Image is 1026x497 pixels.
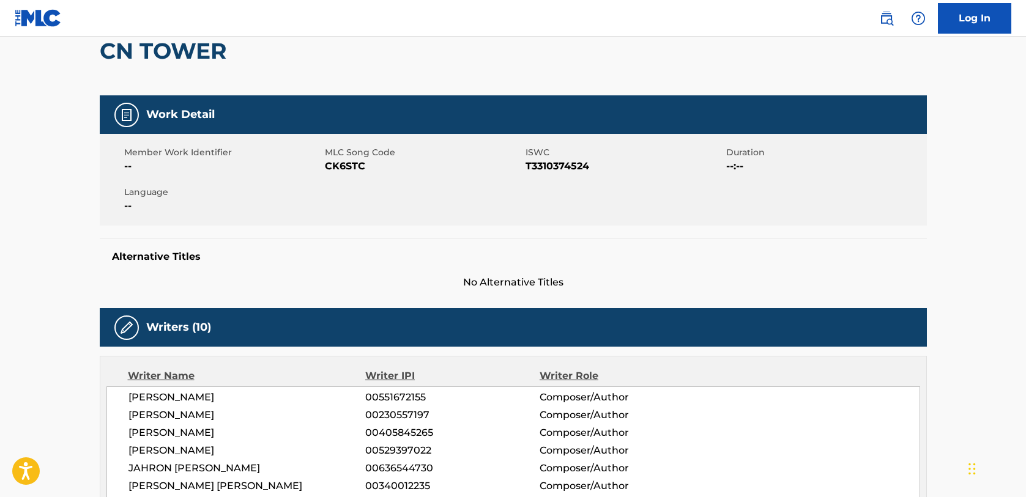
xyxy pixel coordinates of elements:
[874,6,899,31] a: Public Search
[325,159,522,174] span: CK6STC
[911,11,926,26] img: help
[124,186,322,199] span: Language
[128,390,366,405] span: [PERSON_NAME]
[100,37,232,65] h2: CN TOWER
[968,451,976,487] div: Drag
[124,199,322,213] span: --
[124,146,322,159] span: Member Work Identifier
[726,159,924,174] span: --:--
[119,320,134,335] img: Writers
[540,479,698,493] span: Composer/Author
[365,369,540,383] div: Writer IPI
[365,443,539,458] span: 00529397022
[540,425,698,440] span: Composer/Author
[128,443,366,458] span: [PERSON_NAME]
[15,9,62,27] img: MLC Logo
[540,461,698,476] span: Composer/Author
[365,425,539,440] span: 00405845265
[112,251,915,263] h5: Alternative Titles
[906,6,931,31] div: Help
[938,3,1011,34] a: Log In
[325,146,522,159] span: MLC Song Code
[540,443,698,458] span: Composer/Author
[526,159,723,174] span: T3310374524
[726,146,924,159] span: Duration
[124,159,322,174] span: --
[540,408,698,422] span: Composer/Author
[128,369,366,383] div: Writer Name
[526,146,723,159] span: ISWC
[365,461,539,476] span: 00636544730
[365,479,539,493] span: 00340012235
[119,108,134,122] img: Work Detail
[146,108,215,122] h5: Work Detail
[365,390,539,405] span: 00551672155
[128,479,366,493] span: [PERSON_NAME] [PERSON_NAME]
[146,320,211,334] h5: Writers (10)
[365,408,539,422] span: 00230557197
[128,408,366,422] span: [PERSON_NAME]
[128,425,366,440] span: [PERSON_NAME]
[100,275,927,290] span: No Alternative Titles
[965,438,1026,497] iframe: Chat Widget
[540,390,698,405] span: Composer/Author
[540,369,698,383] div: Writer Role
[879,11,894,26] img: search
[128,461,366,476] span: JAHRON [PERSON_NAME]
